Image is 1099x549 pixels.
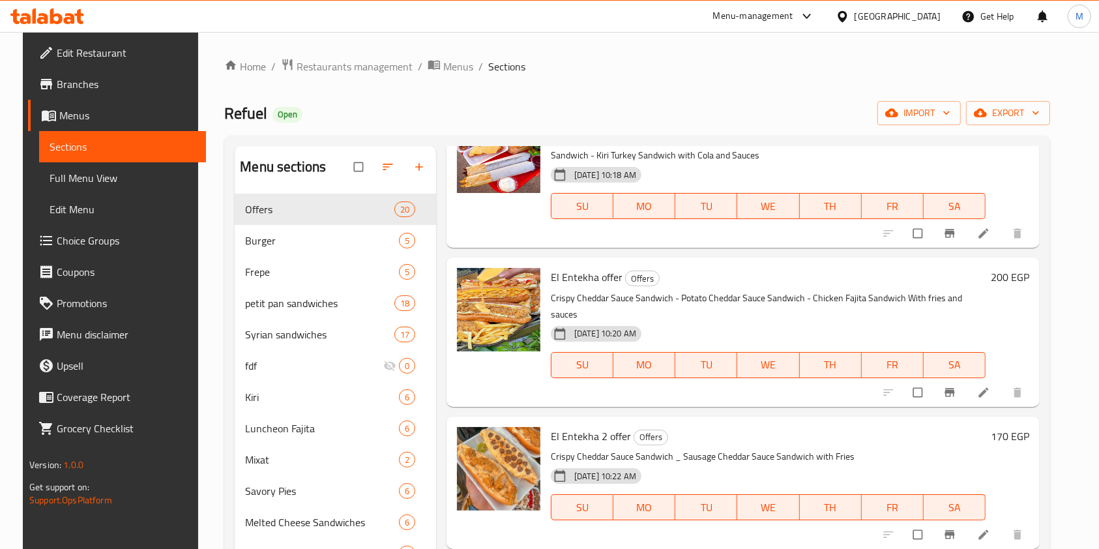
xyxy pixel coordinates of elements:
[57,76,196,92] span: Branches
[245,452,399,467] div: Mixat
[742,355,794,374] span: WE
[235,319,436,350] div: Syrian sandwiches17
[59,108,196,123] span: Menus
[924,352,986,378] button: SA
[235,475,436,507] div: Savory Pies6
[374,153,405,181] span: Sort sections
[551,193,613,219] button: SU
[272,107,302,123] div: Open
[418,59,422,74] li: /
[245,514,399,530] span: Melted Cheese Sandwiches
[346,155,374,179] span: Select all sections
[888,105,950,121] span: import
[551,352,613,378] button: SU
[224,59,266,74] a: Home
[57,358,196,374] span: Upsell
[50,170,196,186] span: Full Menu View
[235,288,436,319] div: petit pan sandwiches18
[805,197,857,216] span: TH
[488,59,525,74] span: Sections
[240,157,326,177] h2: Menu sections
[551,267,623,287] span: El Entekha offer
[929,197,980,216] span: SA
[281,58,413,75] a: Restaurants management
[383,359,396,372] svg: Inactive section
[400,391,415,404] span: 6
[1076,9,1083,23] span: M
[235,381,436,413] div: Kiri6
[235,350,436,381] div: fdf0
[935,520,967,549] button: Branch-specific-item
[935,219,967,248] button: Branch-specific-item
[457,110,540,193] img: El Molook offer
[877,101,961,125] button: import
[551,426,631,446] span: El Entekha 2 offer
[57,45,196,61] span: Edit Restaurant
[63,456,83,473] span: 1.0.0
[569,470,641,482] span: [DATE] 10:22 AM
[1003,219,1034,248] button: delete
[399,421,415,436] div: items
[394,201,415,217] div: items
[235,194,436,225] div: Offers20
[681,197,732,216] span: TU
[929,498,980,517] span: SA
[675,494,737,520] button: TU
[905,380,933,405] span: Select to update
[57,264,196,280] span: Coupons
[619,498,670,517] span: MO
[619,355,670,374] span: MO
[29,456,61,473] span: Version:
[400,454,415,466] span: 2
[28,37,207,68] a: Edit Restaurant
[929,355,980,374] span: SA
[235,444,436,475] div: Mixat2
[557,498,608,517] span: SU
[245,358,383,374] span: fdf
[28,225,207,256] a: Choice Groups
[399,483,415,499] div: items
[862,494,924,520] button: FR
[245,264,399,280] span: Frepe
[400,516,415,529] span: 6
[619,197,670,216] span: MO
[245,295,394,311] div: petit pan sandwiches
[245,421,399,436] span: Luncheon Fajita
[28,381,207,413] a: Coverage Report
[28,256,207,288] a: Coupons
[805,498,857,517] span: TH
[245,483,399,499] span: Savory Pies
[800,193,862,219] button: TH
[245,201,394,217] div: Offers
[737,494,799,520] button: WE
[399,389,415,405] div: items
[675,193,737,219] button: TU
[976,105,1040,121] span: export
[57,421,196,436] span: Grocery Checklist
[1003,378,1034,407] button: delete
[457,427,540,511] img: El Entekha 2 offer
[272,109,302,120] span: Open
[681,498,732,517] span: TU
[626,271,659,286] span: Offers
[28,350,207,381] a: Upsell
[394,327,415,342] div: items
[297,59,413,74] span: Restaurants management
[966,101,1050,125] button: export
[569,327,641,340] span: [DATE] 10:20 AM
[57,327,196,342] span: Menu disclaimer
[991,427,1029,445] h6: 170 EGP
[399,514,415,530] div: items
[400,360,415,372] span: 0
[39,131,207,162] a: Sections
[28,288,207,319] a: Promotions
[681,355,732,374] span: TU
[245,327,394,342] div: Syrian sandwiches
[867,498,918,517] span: FR
[50,139,196,155] span: Sections
[245,233,399,248] span: Burger
[613,494,675,520] button: MO
[245,389,399,405] span: Kiri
